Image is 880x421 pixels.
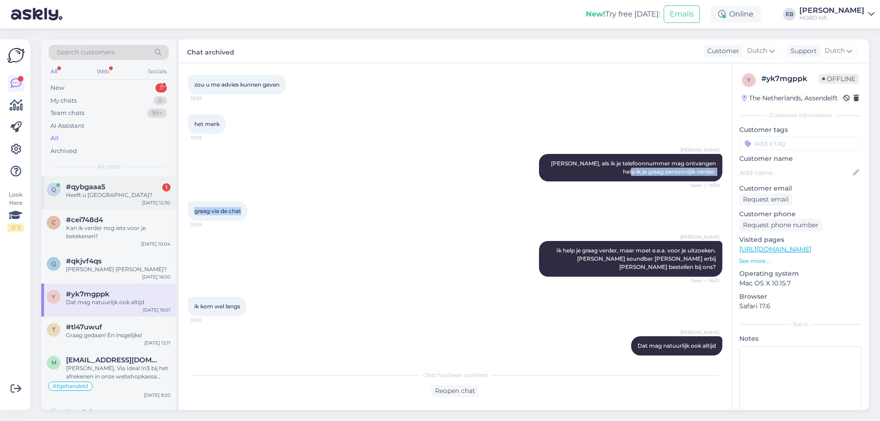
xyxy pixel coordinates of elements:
div: [DATE] 10:04 [141,241,170,247]
img: Askly Logo [7,47,25,64]
span: #qybgaaa5 [66,183,105,191]
span: zou u me advies kunnen geven [194,81,280,88]
div: Team chats [50,109,84,118]
span: q [51,260,56,267]
span: [PERSON_NAME] [680,329,720,336]
div: [PERSON_NAME] [799,7,864,14]
div: My chats [50,96,77,105]
div: All [49,66,59,77]
span: y [747,77,751,83]
span: q [51,186,56,193]
div: Archived [50,147,77,156]
div: [DATE] 12:11 [144,339,170,346]
div: Support [787,46,817,56]
span: m [51,359,56,366]
div: 1 [162,183,170,191]
span: Dutch [747,46,767,56]
span: #cei748d4 [66,216,103,224]
div: Reopen chat [431,385,479,397]
span: y [52,293,55,300]
div: 1 [155,83,167,93]
span: [PERSON_NAME] [680,147,720,153]
p: Customer tags [739,125,862,135]
div: Look Here [7,191,24,232]
div: AI Assistant [50,121,84,131]
p: Customer email [739,184,862,193]
p: Safari 17.6 [739,301,862,311]
span: Ik help je graag verder, maar moet e.e.a. voor je uitzoeken. [PERSON_NAME] soundbar [PERSON_NAME]... [556,247,717,270]
p: Visited pages [739,235,862,245]
div: [DATE] 16:50 [142,273,170,280]
div: Graag gedaan! En insgelijks! [66,331,170,339]
div: Socials [146,66,169,77]
input: Add a tag [739,137,862,150]
p: Operating system [739,269,862,279]
span: #tl47uwuf [66,323,102,331]
span: #vzt5elnn [66,408,101,416]
span: Dat mag natuurlijk ook altijd [638,342,716,349]
div: Heeft u [GEOGRAPHIC_DATA]? [66,191,170,199]
span: Search customers [57,48,115,57]
div: Kan ik verder nog iets voor je betekenen? [66,224,170,241]
span: t [52,326,55,333]
div: # yk7mgppk [761,73,819,84]
div: [DATE] 12:30 [142,199,170,206]
span: 15:59 [191,221,225,228]
span: Afgehandeld [53,383,88,389]
div: Dat mag natuurlijk ook altijd [66,298,170,306]
p: Customer phone [739,209,862,219]
a: [URL][DOMAIN_NAME] [739,245,811,253]
span: graag via de chat [194,208,241,214]
span: Offline [819,74,859,84]
p: Browser [739,292,862,301]
span: [PERSON_NAME], als ik je telefoonnummer mag ontvangen help ik je graag persoonljik verder. [551,160,717,175]
span: All chats [97,163,121,171]
p: See more ... [739,257,862,265]
span: [PERSON_NAME] [680,234,720,241]
span: Chat has been archived [423,371,488,379]
span: Seen ✓ 15:59 [685,182,720,189]
p: Mac OS X 10.15.7 [739,279,862,288]
div: The Netherlands, Assendelft [742,93,838,103]
span: m_de_jong7@hotmail.com [66,356,161,364]
p: Customer name [739,154,862,164]
div: HOBO hifi [799,14,864,22]
span: #yk7mgppk [66,290,110,298]
div: Request phone number [739,219,822,231]
div: Customer information [739,111,862,120]
a: [PERSON_NAME]HOBO hifi [799,7,874,22]
div: Request email [739,193,792,206]
button: Emails [664,5,700,23]
div: [PERSON_NAME], Via Ideal In3 bij het afrekenen in onze webshopkassa [PERSON_NAME] gebruikmaken va... [66,364,170,381]
span: ik kom wel langs [194,303,240,310]
div: [DATE] 9:20 [144,392,170,399]
div: Web [95,66,111,77]
span: het merk [194,120,220,127]
span: 15:58 [191,95,225,102]
div: [DATE] 16:01 [143,306,170,313]
span: #qkjvf4qs [66,257,102,265]
input: Add name [740,168,851,178]
div: 2 / 3 [7,224,24,232]
div: 99+ [147,109,167,118]
div: All [50,134,59,143]
b: New! [586,10,605,18]
div: EB [783,8,796,21]
span: c [52,219,56,226]
span: 16:01 [191,317,225,323]
div: [PERSON_NAME] [PERSON_NAME]? [66,265,170,273]
div: New [50,83,64,93]
div: 0 [154,96,167,105]
span: Seen ✓ 16:01 [685,277,720,284]
span: Dutch [825,46,845,56]
div: Customer [704,46,739,56]
div: Extra [739,320,862,328]
div: Try free [DATE]: [586,9,660,20]
span: 15:59 [191,134,225,141]
p: Notes [739,334,862,344]
div: Online [711,6,761,22]
span: Seen ✓ 16:01 [685,356,720,363]
label: Chat archived [187,45,234,57]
